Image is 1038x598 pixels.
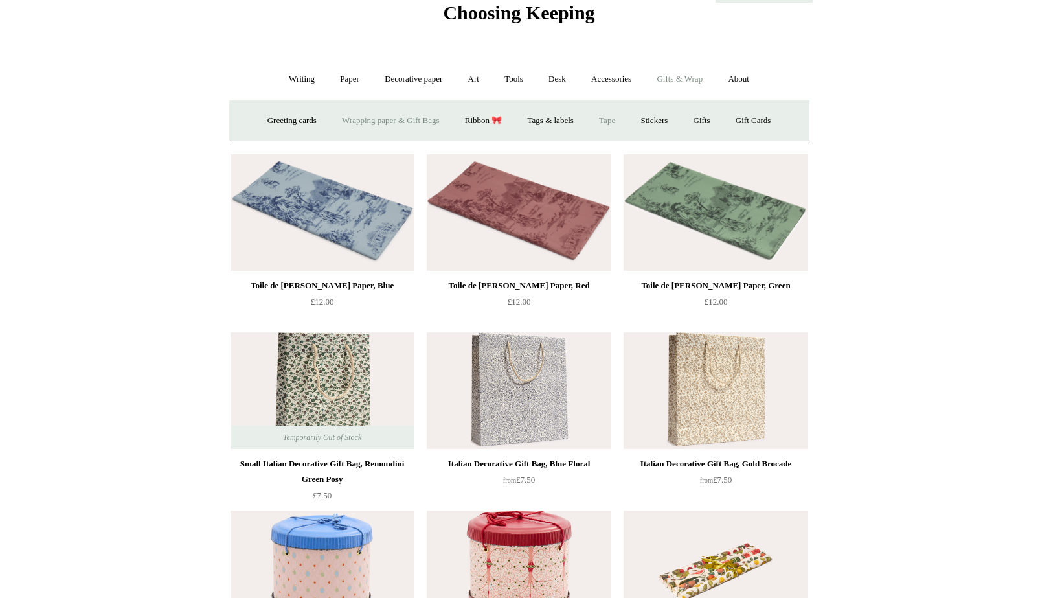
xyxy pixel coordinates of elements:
div: Toile de [PERSON_NAME] Paper, Red [430,278,607,293]
img: Toile de Jouy Tissue Paper, Blue [231,154,414,271]
a: Paper [328,62,371,97]
a: Toile de Jouy Tissue Paper, Green Toile de Jouy Tissue Paper, Green [624,154,807,271]
a: Accessories [580,62,643,97]
span: from [503,477,516,484]
a: Small Italian Decorative Gift Bag, Remondini Green Posy Small Italian Decorative Gift Bag, Remond... [231,332,414,449]
span: Temporarily Out of Stock [270,426,374,449]
a: Toile de [PERSON_NAME] Paper, Red £12.00 [427,278,611,331]
img: Toile de Jouy Tissue Paper, Green [624,154,807,271]
div: Toile de [PERSON_NAME] Paper, Blue [234,278,411,293]
a: Small Italian Decorative Gift Bag, Remondini Green Posy £7.50 [231,456,414,509]
img: Italian Decorative Gift Bag, Gold Brocade [624,332,807,449]
a: Stickers [629,104,679,138]
a: Italian Decorative Gift Bag, Gold Brocade Italian Decorative Gift Bag, Gold Brocade [624,332,807,449]
a: Tape [587,104,627,138]
span: £12.00 [311,297,334,306]
span: £7.50 [313,490,332,500]
span: Choosing Keeping [443,2,594,23]
a: Italian Decorative Gift Bag, Blue Floral Italian Decorative Gift Bag, Blue Floral [427,332,611,449]
span: £12.00 [705,297,728,306]
a: Art [457,62,491,97]
a: Writing [277,62,326,97]
a: Desk [537,62,578,97]
a: Italian Decorative Gift Bag, Blue Floral from£7.50 [427,456,611,509]
a: Toile de [PERSON_NAME] Paper, Blue £12.00 [231,278,414,331]
a: Gift Cards [724,104,783,138]
a: Decorative paper [373,62,454,97]
a: Toile de Jouy Tissue Paper, Blue Toile de Jouy Tissue Paper, Blue [231,154,414,271]
div: Italian Decorative Gift Bag, Gold Brocade [627,456,804,472]
span: £12.00 [508,297,531,306]
a: Tools [493,62,535,97]
img: Toile de Jouy Tissue Paper, Red [427,154,611,271]
span: £7.50 [700,475,732,485]
div: Toile de [PERSON_NAME] Paper, Green [627,278,804,293]
a: About [716,62,761,97]
div: Italian Decorative Gift Bag, Blue Floral [430,456,607,472]
div: Small Italian Decorative Gift Bag, Remondini Green Posy [234,456,411,487]
span: £7.50 [503,475,535,485]
img: Small Italian Decorative Gift Bag, Remondini Green Posy [231,332,414,449]
span: from [700,477,713,484]
a: Wrapping paper & Gift Bags [330,104,451,138]
a: Greeting cards [256,104,328,138]
a: Gifts & Wrap [645,62,714,97]
a: Gifts [682,104,722,138]
a: Tags & labels [516,104,585,138]
a: Italian Decorative Gift Bag, Gold Brocade from£7.50 [624,456,807,509]
a: Toile de Jouy Tissue Paper, Red Toile de Jouy Tissue Paper, Red [427,154,611,271]
a: Ribbon 🎀 [453,104,514,138]
a: Choosing Keeping [443,12,594,21]
img: Italian Decorative Gift Bag, Blue Floral [427,332,611,449]
a: Toile de [PERSON_NAME] Paper, Green £12.00 [624,278,807,331]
